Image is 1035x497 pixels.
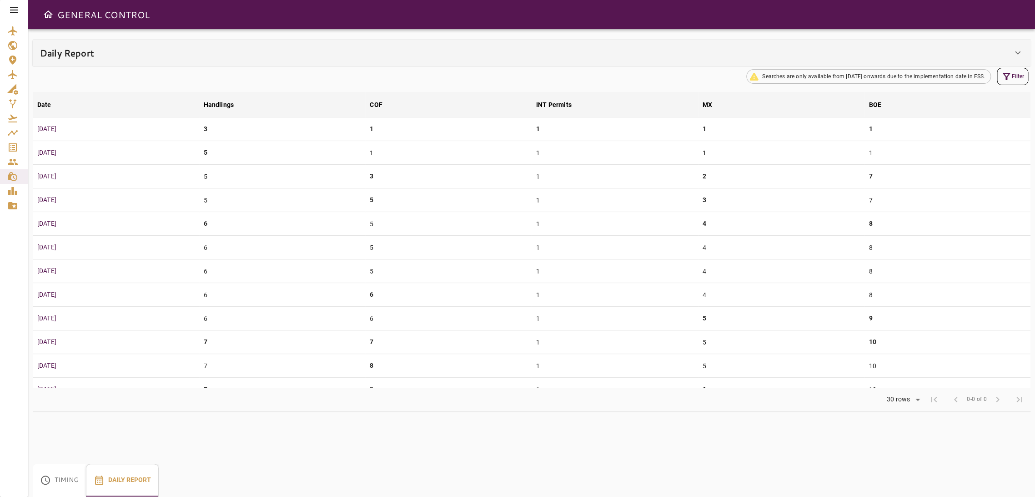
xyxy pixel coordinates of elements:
[199,307,366,330] td: 6
[40,46,94,60] h6: Daily Report
[536,99,583,110] span: INT Permits
[370,99,394,110] span: COF
[757,72,990,81] span: Searches are only available from [DATE] onwards due to the implementation date in FSS.
[967,395,987,404] span: 0-0 of 0
[532,354,698,378] td: 1
[37,266,195,276] p: [DATE]
[703,99,724,110] span: MX
[199,283,366,307] td: 6
[199,165,366,188] td: 5
[698,259,864,283] td: 4
[37,195,195,205] p: [DATE]
[703,385,706,394] p: 6
[37,361,195,370] p: [DATE]
[199,354,366,378] td: 7
[370,195,373,205] p: 5
[532,259,698,283] td: 1
[703,195,706,205] p: 3
[1009,389,1030,411] span: Last Page
[869,314,872,323] p: 9
[532,378,698,401] td: 1
[864,188,1030,212] td: 7
[365,141,532,165] td: 1
[37,243,195,252] p: [DATE]
[37,124,195,134] p: [DATE]
[37,172,195,181] p: [DATE]
[869,99,893,110] span: BOE
[204,99,246,110] span: Handlings
[57,7,150,22] h6: GENERAL CONTROL
[370,361,373,370] p: 8
[703,219,706,228] p: 4
[33,40,1030,66] div: Daily Report
[945,389,967,411] span: Previous Page
[864,378,1030,401] td: 10
[204,124,207,134] p: 3
[37,385,195,394] p: [DATE]
[204,148,207,157] p: 5
[33,464,86,497] button: Timing
[365,236,532,259] td: 5
[703,99,712,110] div: MX
[370,290,373,299] p: 6
[923,389,945,411] span: First Page
[884,396,912,403] div: 30 rows
[37,148,195,157] p: [DATE]
[37,337,195,347] p: [DATE]
[532,212,698,236] td: 1
[864,354,1030,378] td: 10
[39,5,57,24] button: Open drawer
[532,165,698,188] td: 1
[881,393,923,406] div: 30 rows
[370,124,373,134] p: 1
[204,337,207,347] p: 7
[698,141,864,165] td: 1
[365,212,532,236] td: 5
[199,378,366,401] td: 7
[532,307,698,330] td: 1
[86,464,159,497] button: Daily Report
[532,330,698,354] td: 1
[864,283,1030,307] td: 8
[370,172,373,181] p: 3
[997,68,1028,85] button: Filter
[199,259,366,283] td: 6
[37,219,195,228] p: [DATE]
[532,283,698,307] td: 1
[37,99,63,110] span: Date
[698,354,864,378] td: 5
[869,124,872,134] p: 1
[37,99,51,110] div: Date
[33,464,159,497] div: basic tabs example
[703,124,706,134] p: 1
[864,141,1030,165] td: 1
[864,236,1030,259] td: 8
[532,188,698,212] td: 1
[536,124,540,134] p: 1
[698,330,864,354] td: 5
[532,236,698,259] td: 1
[532,141,698,165] td: 1
[869,337,876,347] p: 10
[199,236,366,259] td: 6
[204,219,207,228] p: 6
[869,172,872,181] p: 7
[864,259,1030,283] td: 8
[37,314,195,323] p: [DATE]
[365,307,532,330] td: 6
[987,389,1009,411] span: Next Page
[204,99,234,110] div: Handlings
[698,283,864,307] td: 4
[698,236,864,259] td: 4
[370,337,373,347] p: 7
[199,188,366,212] td: 5
[869,219,872,228] p: 8
[37,290,195,299] p: [DATE]
[869,99,881,110] div: BOE
[703,314,706,323] p: 5
[370,99,382,110] div: COF
[536,99,572,110] div: INT Permits
[703,172,706,181] p: 2
[370,385,373,394] p: 9
[365,259,532,283] td: 5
